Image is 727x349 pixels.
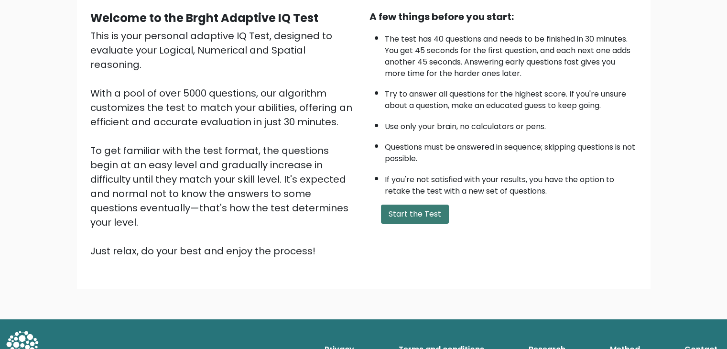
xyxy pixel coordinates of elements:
[385,169,637,197] li: If you're not satisfied with your results, you have the option to retake the test with a new set ...
[385,29,637,79] li: The test has 40 questions and needs to be finished in 30 minutes. You get 45 seconds for the firs...
[385,84,637,111] li: Try to answer all questions for the highest score. If you're unsure about a question, make an edu...
[381,205,449,224] button: Start the Test
[90,10,318,26] b: Welcome to the Brght Adaptive IQ Test
[369,10,637,24] div: A few things before you start:
[385,116,637,132] li: Use only your brain, no calculators or pens.
[90,29,358,258] div: This is your personal adaptive IQ Test, designed to evaluate your Logical, Numerical and Spatial ...
[385,137,637,164] li: Questions must be answered in sequence; skipping questions is not possible.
